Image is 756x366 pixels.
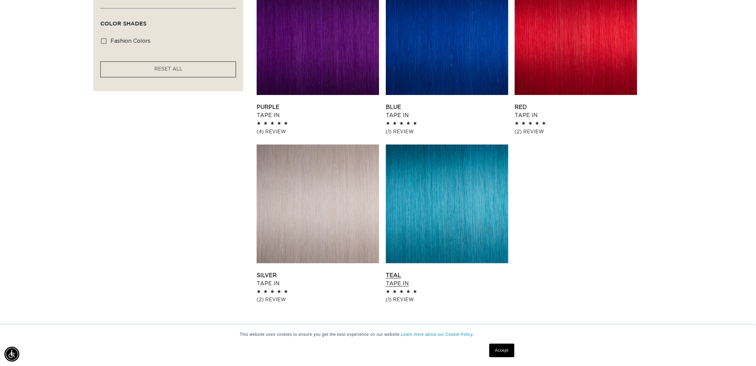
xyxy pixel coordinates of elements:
span: RESET ALL [154,67,182,72]
span: fashion colors [111,38,151,44]
a: Silver Tape In [257,271,379,288]
a: Learn more about our Cookie Policy. [401,332,474,337]
iframe: Chat Widget [722,333,756,366]
p: This website uses cookies to ensure you get the best experience on our website. [240,331,516,338]
span: Color Shades [100,20,146,26]
a: Blue Tape In [386,103,508,119]
div: Accessibility Menu [4,347,19,362]
a: Accept [489,344,514,357]
a: Teal Tape In [386,271,508,288]
a: Red Tape In [515,103,637,119]
a: Purple Tape In [257,103,379,119]
summary: Color Shades (0 selected) [100,8,236,33]
a: RESET ALL [154,65,182,74]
